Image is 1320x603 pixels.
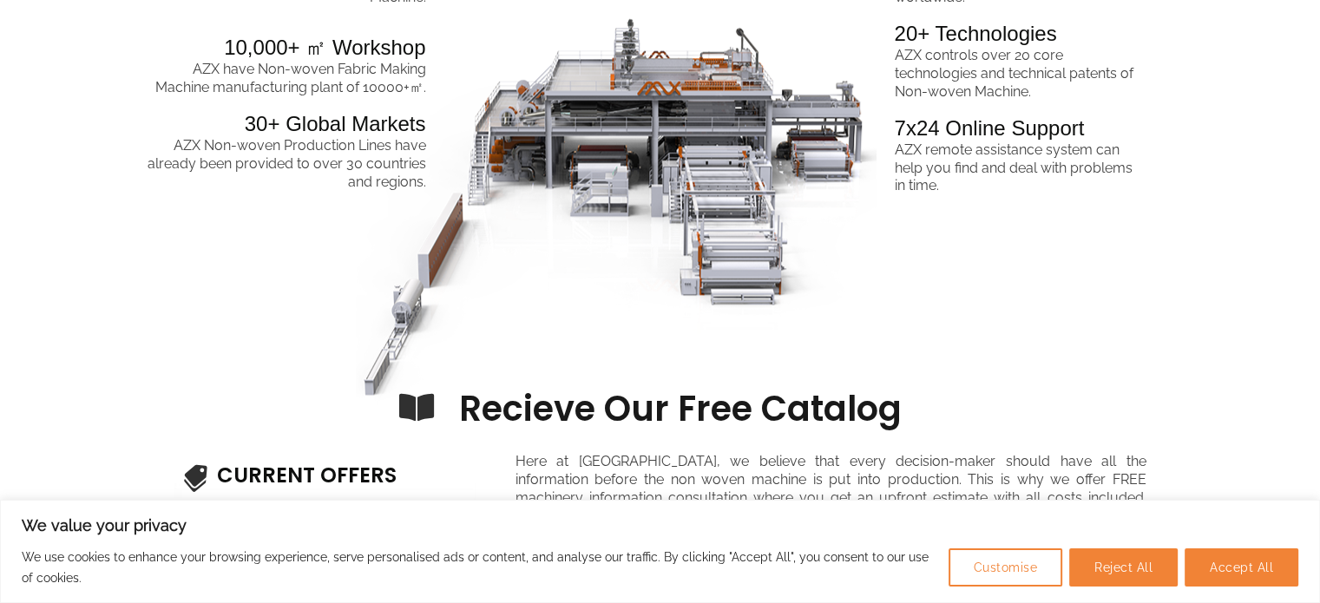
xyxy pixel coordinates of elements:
[114,34,426,61] h4: 10,000+ ㎡ Workshop
[1185,548,1298,587] button: Accept All
[894,115,1161,141] h4: 7x24 Online Support
[1069,548,1178,587] button: Reject All
[114,137,426,191] div: AZX Non-woven Production Lines have already been provided to over 30 countries and regions.
[894,20,1161,47] h4: 20+ Technologies
[894,141,1135,195] p: AZX remote assistance system can help you find and deal with problems in time.
[22,547,936,588] p: We use cookies to enhance your browsing experience, serve personalised ads or content, and analys...
[22,515,1298,536] p: We value your privacy
[216,462,457,488] h3: CURRENT OFFERS
[114,110,426,137] h4: 30+ Global Markets
[459,386,1307,431] h3: Recieve Our Free Catalog
[949,548,1063,587] button: Customise
[515,453,1146,543] p: Here at [GEOGRAPHIC_DATA], we believe that every decision-maker should have all the information b...
[894,47,1161,101] div: AZX controls over 20 core technologies and technical patents of Non-woven Machine.
[114,61,426,97] div: AZX have Non-woven Fabric Making Machine manufacturing plant of 10000+㎡.
[356,12,877,408] img: Home 10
